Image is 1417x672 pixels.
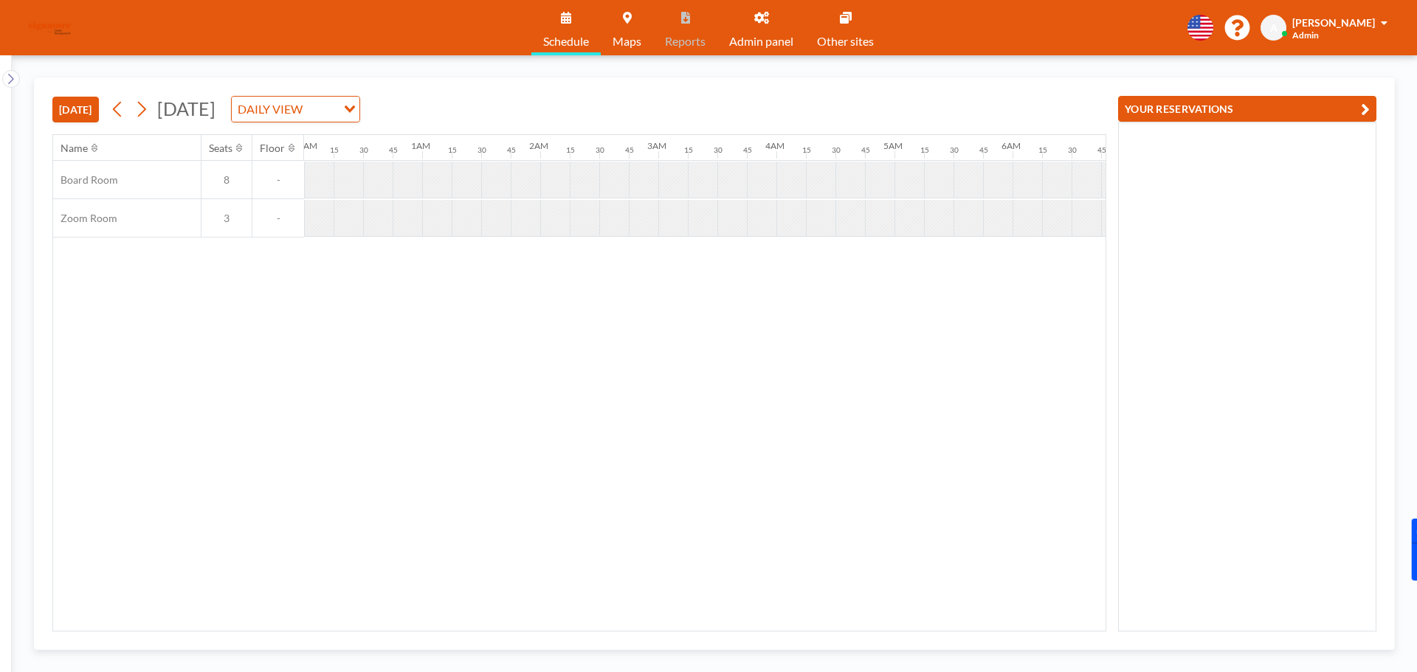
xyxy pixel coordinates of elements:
[389,145,398,155] div: 45
[1001,140,1021,151] div: 6AM
[201,173,252,187] span: 8
[53,212,117,225] span: Zoom Room
[448,145,457,155] div: 15
[209,142,232,155] div: Seats
[1038,145,1047,155] div: 15
[1270,21,1278,35] span: A
[157,97,216,119] span: [DATE]
[53,173,118,187] span: Board Room
[201,212,252,225] span: 3
[529,140,548,151] div: 2AM
[61,142,88,155] div: Name
[665,35,706,47] span: Reports
[411,140,430,151] div: 1AM
[950,145,959,155] div: 30
[359,145,368,155] div: 30
[477,145,486,155] div: 30
[625,145,634,155] div: 45
[647,140,666,151] div: 3AM
[24,13,76,43] img: organization-logo
[252,212,304,225] span: -
[1118,96,1376,122] button: YOUR RESERVATIONS
[307,100,335,119] input: Search for option
[1097,145,1106,155] div: 45
[543,35,589,47] span: Schedule
[802,145,811,155] div: 15
[920,145,929,155] div: 15
[861,145,870,155] div: 45
[729,35,793,47] span: Admin panel
[765,140,785,151] div: 4AM
[566,145,575,155] div: 15
[714,145,723,155] div: 30
[832,145,841,155] div: 30
[684,145,693,155] div: 15
[1068,145,1077,155] div: 30
[293,140,317,151] div: 12AM
[235,100,306,119] span: DAILY VIEW
[743,145,752,155] div: 45
[330,145,339,155] div: 15
[507,145,516,155] div: 45
[1292,16,1375,29] span: [PERSON_NAME]
[883,140,903,151] div: 5AM
[252,173,304,187] span: -
[596,145,604,155] div: 30
[52,97,99,122] button: [DATE]
[817,35,874,47] span: Other sites
[232,97,359,122] div: Search for option
[613,35,641,47] span: Maps
[1292,30,1319,41] span: Admin
[260,142,285,155] div: Floor
[979,145,988,155] div: 45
